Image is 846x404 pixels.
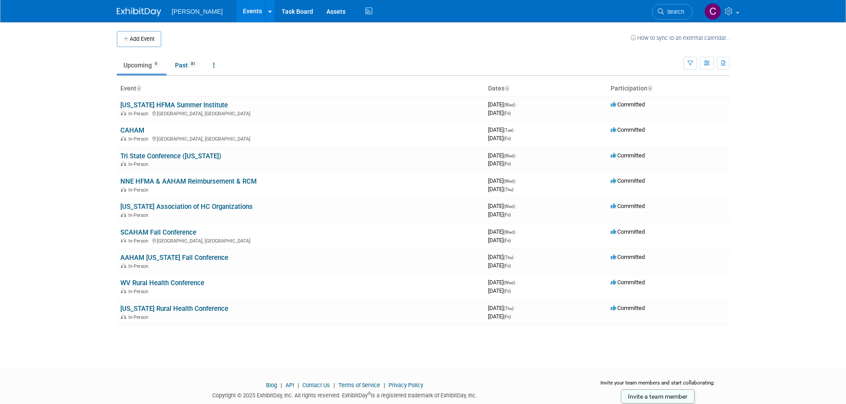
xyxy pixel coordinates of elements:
span: Committed [611,177,645,184]
span: [DATE] [488,262,511,269]
span: [DATE] [488,305,516,311]
span: Committed [611,126,645,133]
img: Chris Cobb [704,3,721,20]
img: In-Person Event [121,161,126,166]
a: Contact Us [302,382,330,388]
img: In-Person Event [121,187,126,192]
span: [DATE] [488,110,511,116]
span: Committed [611,203,645,209]
span: (Thu) [504,187,513,192]
span: - [516,152,518,159]
a: CAHAM [120,126,144,134]
a: Sort by Event Name [136,85,141,92]
img: ExhibitDay [117,8,161,16]
span: (Fri) [504,161,511,166]
img: In-Person Event [121,136,126,141]
a: [US_STATE] Association of HC Organizations [120,203,253,211]
span: In-Person [128,263,151,269]
span: [DATE] [488,135,511,141]
span: [DATE] [488,126,516,133]
span: [DATE] [488,203,518,209]
a: Invite a team member [621,389,695,404]
span: (Wed) [504,102,515,107]
span: In-Person [128,212,151,218]
span: (Wed) [504,179,515,184]
span: [DATE] [488,313,511,320]
a: API [286,382,294,388]
span: (Wed) [504,153,515,158]
a: Search [652,4,693,20]
img: In-Person Event [121,111,126,115]
span: (Fri) [504,263,511,268]
span: (Fri) [504,238,511,243]
span: - [515,254,516,260]
span: [DATE] [488,228,518,235]
span: Committed [611,228,645,235]
th: Participation [607,81,730,96]
span: [DATE] [488,177,518,184]
span: (Fri) [504,136,511,141]
img: In-Person Event [121,238,126,243]
th: Dates [485,81,607,96]
th: Event [117,81,485,96]
a: AAHAM [US_STATE] Fall Conference [120,254,228,262]
span: - [516,101,518,108]
a: Upcoming9 [117,57,167,74]
span: [DATE] [488,186,513,192]
a: Blog [266,382,277,388]
a: Tri State Conference ([US_STATE]) [120,152,221,160]
img: In-Person Event [121,289,126,293]
span: [DATE] [488,160,511,167]
span: Committed [611,279,645,286]
span: | [381,382,387,388]
a: Terms of Service [338,382,380,388]
span: Committed [611,254,645,260]
span: In-Person [128,238,151,244]
span: 9 [152,61,160,67]
a: SCAHAM Fall Conference [120,228,196,236]
span: (Fri) [504,289,511,294]
span: - [516,279,518,286]
span: (Fri) [504,212,511,217]
span: In-Person [128,136,151,142]
div: [GEOGRAPHIC_DATA], [GEOGRAPHIC_DATA] [120,110,481,117]
a: [US_STATE] Rural Health Conference [120,305,228,313]
span: In-Person [128,111,151,117]
span: [PERSON_NAME] [172,8,223,15]
span: In-Person [128,187,151,193]
span: | [278,382,284,388]
span: [DATE] [488,254,516,260]
span: | [331,382,337,388]
a: Privacy Policy [389,382,423,388]
span: Committed [611,152,645,159]
span: 81 [188,61,198,67]
img: In-Person Event [121,314,126,319]
button: Add Event [117,31,161,47]
a: Past81 [168,57,205,74]
span: In-Person [128,161,151,167]
span: Committed [611,305,645,311]
span: (Wed) [504,204,515,209]
span: [DATE] [488,279,518,286]
span: [DATE] [488,101,518,108]
a: [US_STATE] HFMA Summer Institute [120,101,228,109]
span: [DATE] [488,152,518,159]
span: - [516,177,518,184]
span: Search [664,8,684,15]
a: Sort by Start Date [504,85,509,92]
a: WV Rural Health Conference [120,279,204,287]
div: Invite your team members and start collaborating: [586,379,730,392]
span: (Fri) [504,111,511,116]
span: (Wed) [504,280,515,285]
span: - [515,126,516,133]
span: [DATE] [488,237,511,243]
img: In-Person Event [121,263,126,268]
span: (Tue) [504,128,513,133]
span: [DATE] [488,287,511,294]
a: Sort by Participation Type [647,85,652,92]
span: - [516,228,518,235]
span: (Thu) [504,255,513,260]
span: In-Person [128,314,151,320]
span: Committed [611,101,645,108]
a: NNE HFMA & AAHAM Reimbursement & RCM [120,177,257,185]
